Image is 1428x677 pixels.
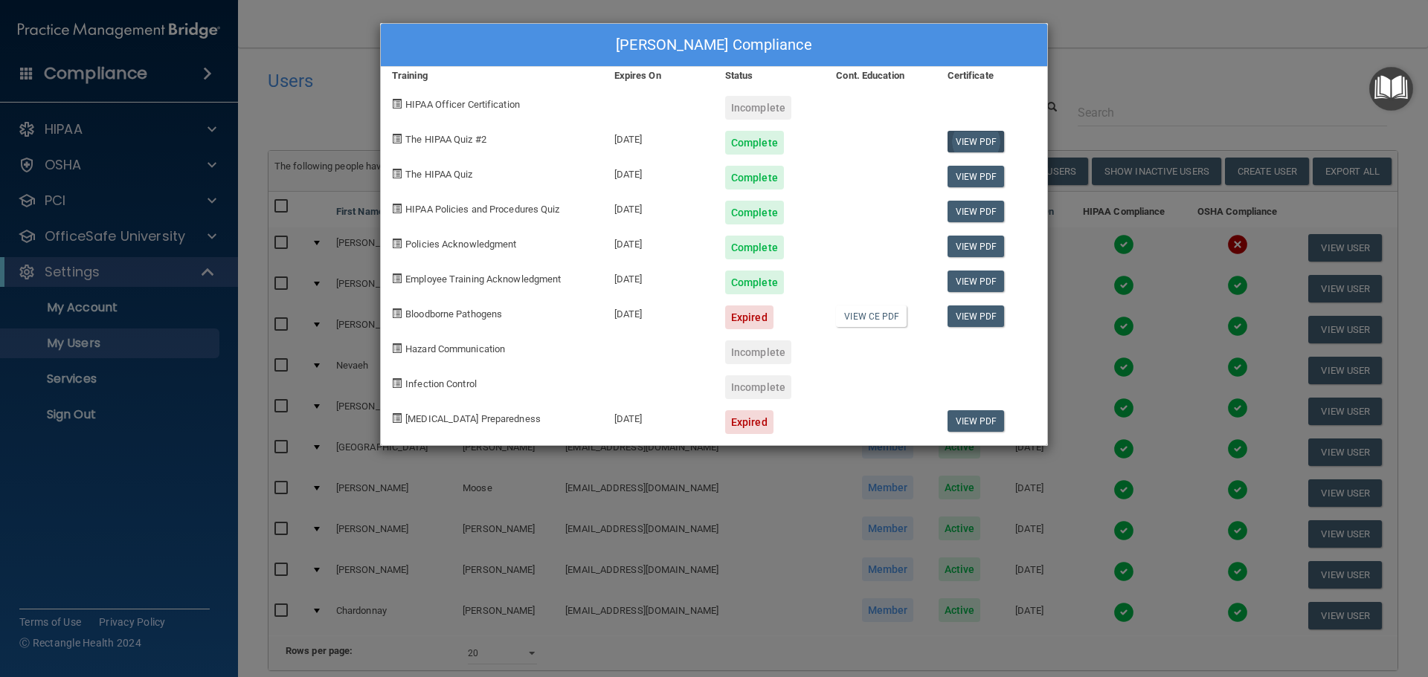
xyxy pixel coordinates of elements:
[603,120,714,155] div: [DATE]
[948,271,1005,292] a: View PDF
[725,340,791,364] div: Incomplete
[725,305,773,329] div: Expired
[725,236,784,259] div: Complete
[381,67,603,85] div: Training
[405,99,520,110] span: HIPAA Officer Certification
[603,294,714,329] div: [DATE]
[603,224,714,259] div: [DATE]
[405,308,502,320] span: Bloodborne Pathogens
[1369,67,1413,111] button: Open Resource Center
[405,134,486,145] span: The HIPAA Quiz #2
[725,166,784,190] div: Complete
[603,155,714,190] div: [DATE]
[725,410,773,434] div: Expired
[405,273,561,285] span: Employee Training Acknowledgment
[725,201,784,224] div: Complete
[936,67,1047,85] div: Certificate
[603,190,714,224] div: [DATE]
[948,201,1005,222] a: View PDF
[948,305,1005,327] a: View PDF
[725,271,784,294] div: Complete
[405,239,516,250] span: Policies Acknowledgment
[825,67,936,85] div: Cont. Education
[405,413,541,424] span: [MEDICAL_DATA] Preparedness
[725,131,784,155] div: Complete
[725,96,791,120] div: Incomplete
[836,305,907,327] a: View CE PDF
[948,131,1005,152] a: View PDF
[603,67,714,85] div: Expires On
[948,410,1005,432] a: View PDF
[381,24,1047,67] div: [PERSON_NAME] Compliance
[405,378,477,389] span: Infection Control
[725,375,791,399] div: Incomplete
[948,166,1005,187] a: View PDF
[405,169,472,180] span: The HIPAA Quiz
[603,399,714,434] div: [DATE]
[405,343,505,354] span: Hazard Communication
[948,236,1005,257] a: View PDF
[603,259,714,294] div: [DATE]
[405,204,559,215] span: HIPAA Policies and Procedures Quiz
[714,67,825,85] div: Status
